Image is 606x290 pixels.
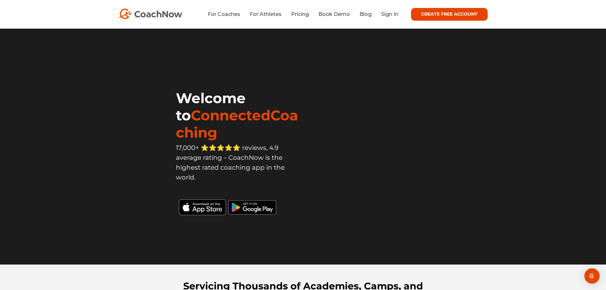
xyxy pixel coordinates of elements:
[250,11,282,17] a: For Athletes
[359,11,372,17] a: Blog
[208,11,240,17] a: For Coaches
[584,268,600,284] div: Open Intercom Messenger
[176,196,303,215] img: Black Download CoachNow on the App Store Button
[291,11,309,17] a: Pricing
[318,11,350,17] a: Book Demo
[381,11,398,17] a: Sign In
[119,9,182,19] img: CoachNow Logo
[176,89,303,141] h1: Welcome to
[176,107,298,141] span: ConnectedCoaching
[411,8,488,21] a: CREATE FREE ACCOUNT
[176,144,285,181] span: 17,000+ ⭐️⭐️⭐️⭐️⭐️ reviews, 4.9 average rating – CoachNow is the highest rated coaching app in th...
